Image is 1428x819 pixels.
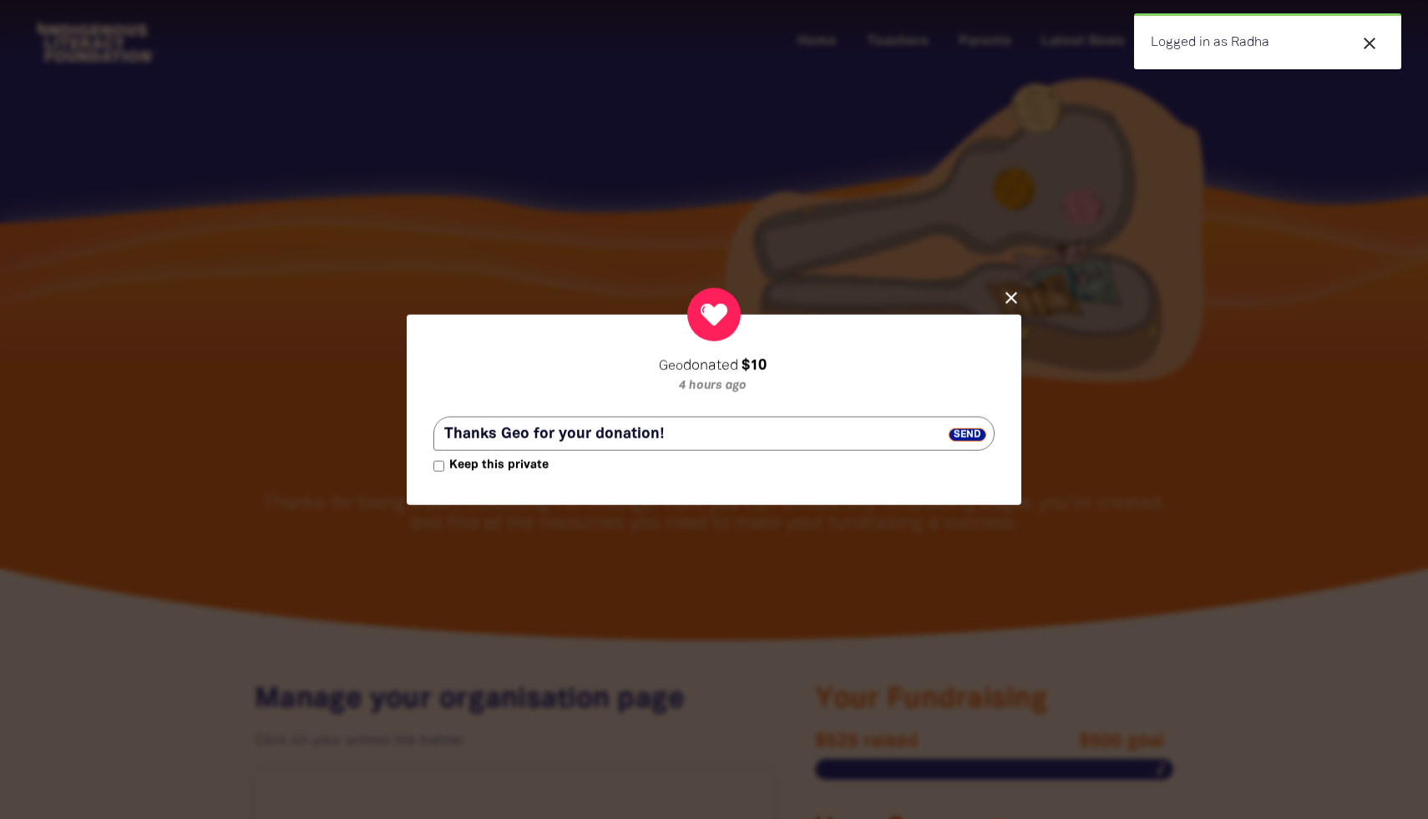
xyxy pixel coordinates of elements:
[659,360,683,372] em: Geo
[444,456,549,476] span: Keep this private
[1360,33,1380,53] i: close
[742,358,767,372] em: $10
[683,358,738,372] span: donated
[949,418,995,450] button: Send
[433,460,444,471] input: Keep this private
[1134,13,1401,69] div: Logged in as Radha
[1001,287,1021,307] button: close
[433,377,991,397] p: 4 hours ago
[949,427,986,441] span: Send
[1355,33,1385,54] button: close
[433,417,995,451] textarea: Thanks Geo for your donation!
[433,456,549,476] label: Keep this private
